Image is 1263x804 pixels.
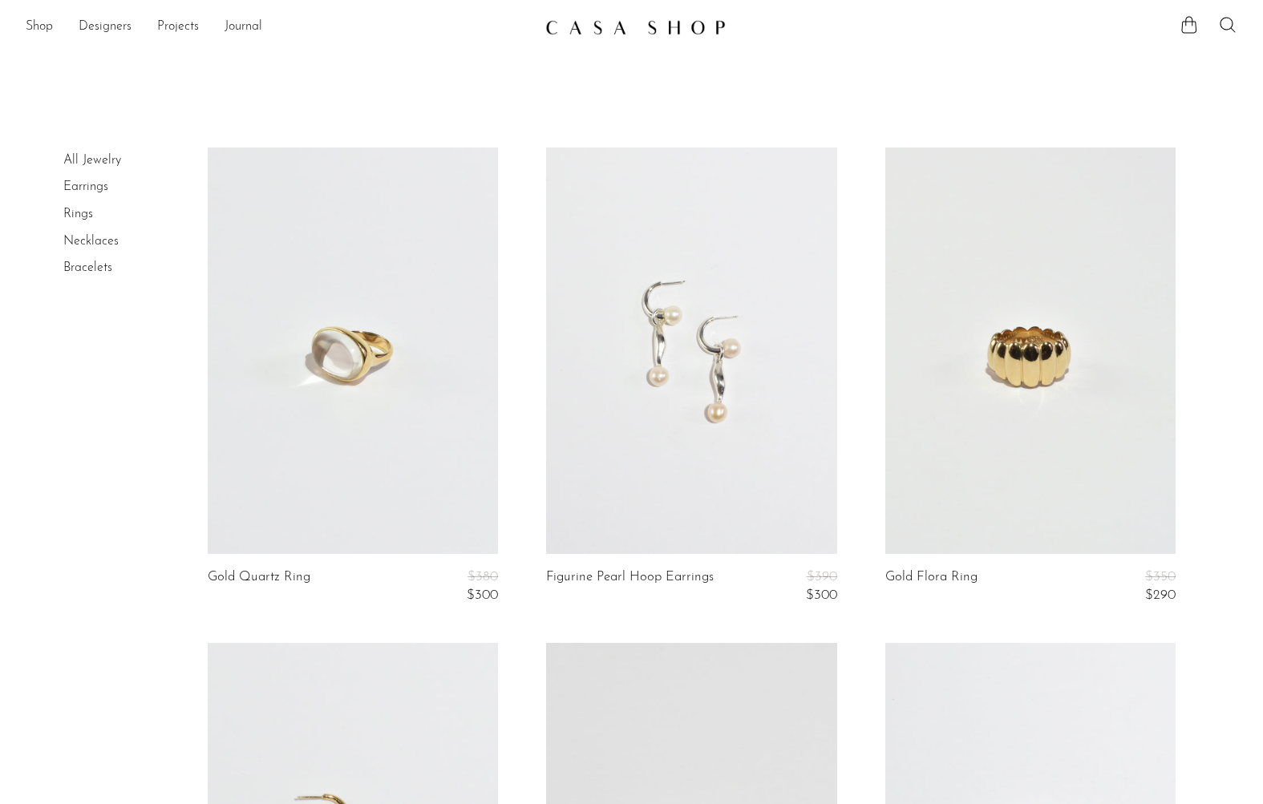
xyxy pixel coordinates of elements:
span: $380 [468,570,498,584]
span: $350 [1145,570,1176,584]
ul: NEW HEADER MENU [26,14,532,41]
span: $300 [806,588,837,602]
a: Rings [63,208,93,220]
a: Necklaces [63,235,119,248]
a: Projects [157,17,199,38]
span: $390 [807,570,837,584]
a: Shop [26,17,53,38]
a: Gold Flora Ring [885,570,978,603]
a: All Jewelry [63,154,121,167]
span: $300 [467,588,498,602]
a: Figurine Pearl Hoop Earrings [546,570,714,603]
a: Bracelets [63,261,112,274]
span: $290 [1145,588,1176,602]
a: Designers [79,17,132,38]
a: Gold Quartz Ring [208,570,310,603]
nav: Desktop navigation [26,14,532,41]
a: Earrings [63,180,108,193]
a: Journal [225,17,262,38]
